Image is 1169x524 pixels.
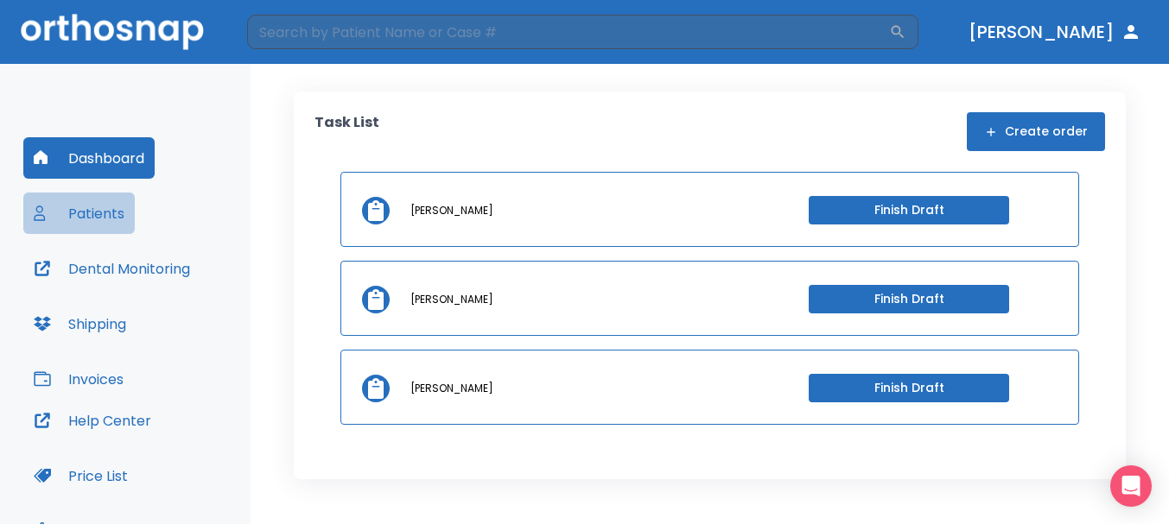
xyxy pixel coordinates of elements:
button: Finish Draft [809,196,1009,224]
p: Task List [314,112,379,151]
button: Dashboard [23,137,155,179]
p: [PERSON_NAME] [410,292,493,307]
button: Create order [967,112,1105,151]
p: [PERSON_NAME] [410,381,493,396]
input: Search by Patient Name or Case # [247,15,889,49]
button: Dental Monitoring [23,248,200,289]
button: Patients [23,193,135,234]
button: [PERSON_NAME] [962,16,1148,47]
button: Help Center [23,400,162,441]
button: Finish Draft [809,285,1009,313]
button: Shipping [23,303,137,344]
button: Invoices [23,358,134,400]
p: [PERSON_NAME] [410,203,493,218]
div: Open Intercom Messenger [1110,465,1152,507]
img: Orthosnap [21,14,204,49]
button: Price List [23,455,138,496]
button: Finish Draft [809,374,1009,402]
